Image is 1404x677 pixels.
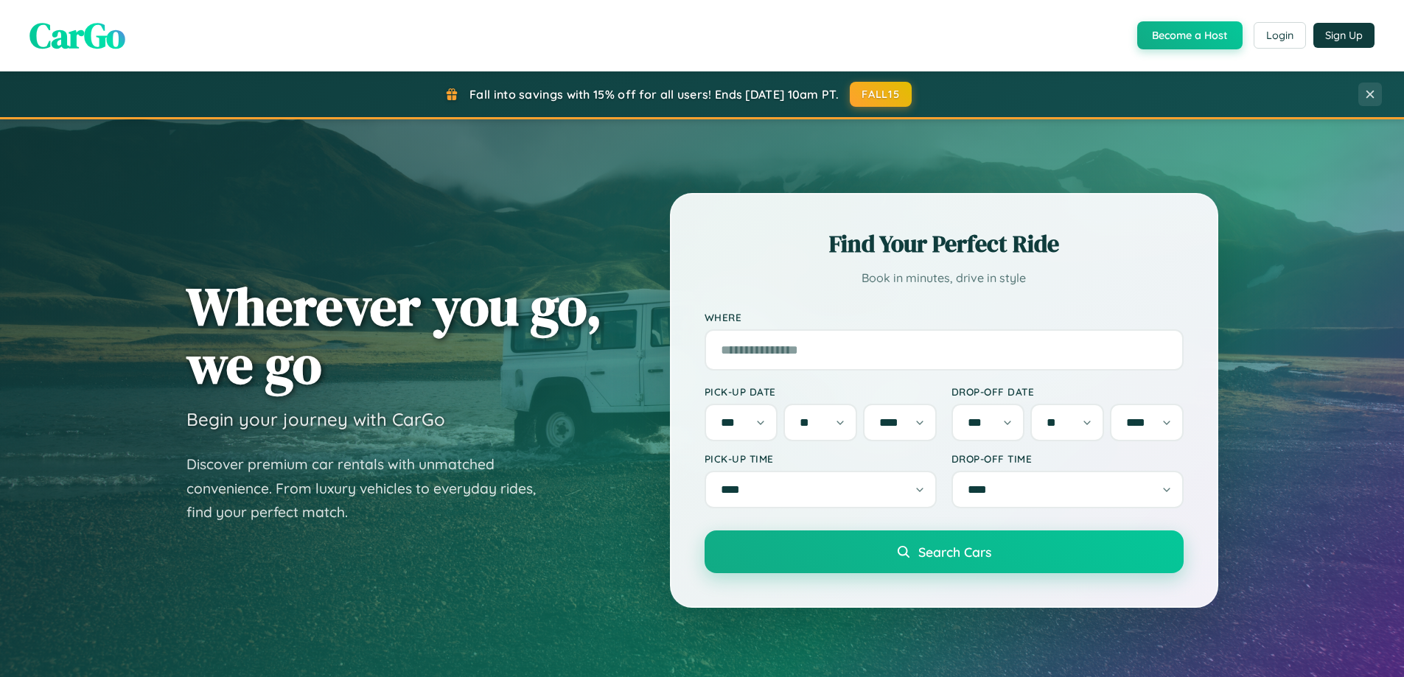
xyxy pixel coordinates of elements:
span: Fall into savings with 15% off for all users! Ends [DATE] 10am PT. [469,87,839,102]
button: Search Cars [705,530,1184,573]
label: Where [705,311,1184,323]
p: Discover premium car rentals with unmatched convenience. From luxury vehicles to everyday rides, ... [186,452,555,525]
button: Become a Host [1137,21,1243,49]
span: Search Cars [918,544,991,560]
span: CarGo [29,11,125,60]
label: Pick-up Date [705,385,937,398]
label: Drop-off Time [951,452,1184,465]
h1: Wherever you go, we go [186,277,602,393]
button: FALL15 [850,82,912,107]
p: Book in minutes, drive in style [705,267,1184,289]
button: Login [1254,22,1306,49]
h2: Find Your Perfect Ride [705,228,1184,260]
button: Sign Up [1313,23,1375,48]
label: Drop-off Date [951,385,1184,398]
label: Pick-up Time [705,452,937,465]
h3: Begin your journey with CarGo [186,408,445,430]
